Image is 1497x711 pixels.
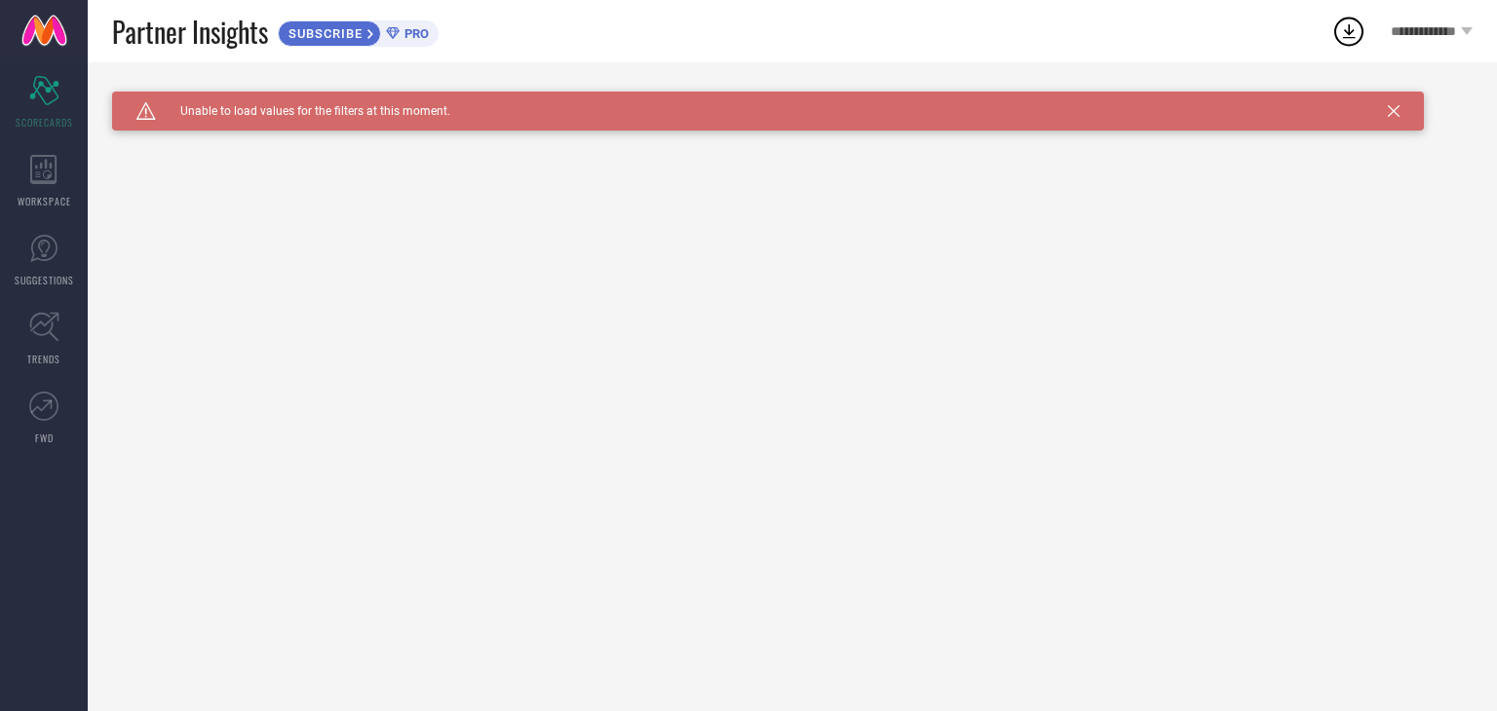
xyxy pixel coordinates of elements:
span: PRO [400,26,429,41]
span: SCORECARDS [16,115,73,130]
span: TRENDS [27,352,60,366]
span: SUBSCRIBE [279,26,367,41]
span: SUGGESTIONS [15,273,74,287]
div: Open download list [1331,14,1366,49]
span: WORKSPACE [18,194,71,208]
a: SUBSCRIBEPRO [278,16,439,47]
div: Unable to load filters at this moment. Please try later. [112,92,1473,107]
span: FWD [35,430,54,445]
span: Unable to load values for the filters at this moment. [156,104,450,118]
span: Partner Insights [112,12,268,52]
